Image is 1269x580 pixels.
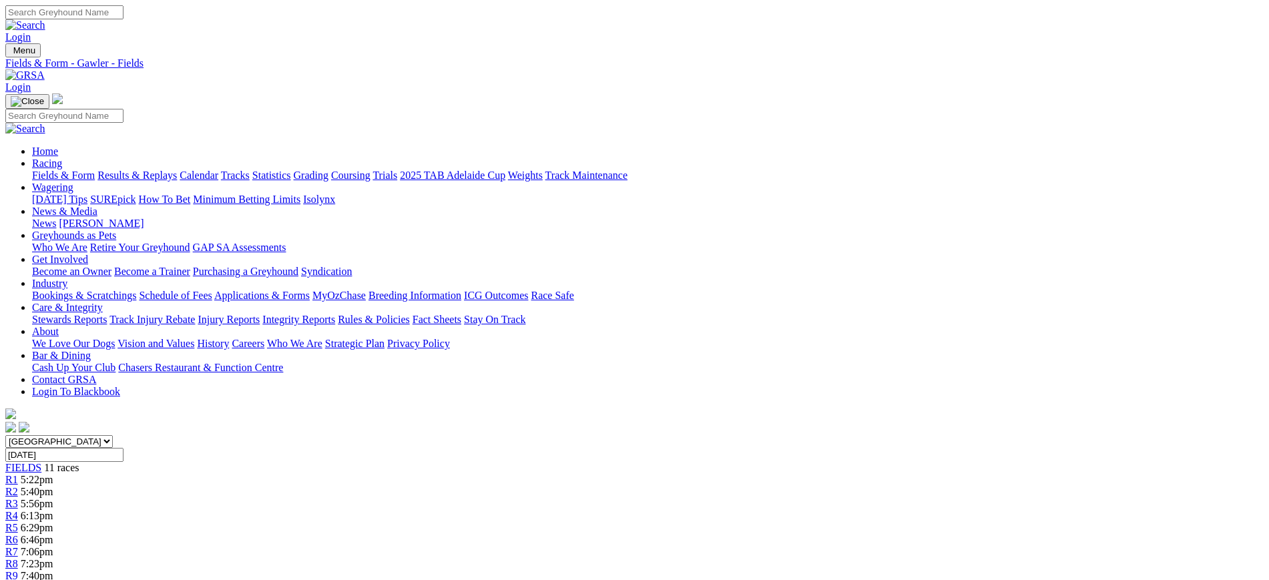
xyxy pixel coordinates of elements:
[5,123,45,135] img: Search
[32,338,1264,350] div: About
[5,19,45,31] img: Search
[32,290,136,301] a: Bookings & Scratchings
[5,534,18,545] a: R6
[338,314,410,325] a: Rules & Policies
[19,422,29,432] img: twitter.svg
[90,242,190,253] a: Retire Your Greyhound
[464,290,528,301] a: ICG Outcomes
[21,534,53,545] span: 6:46pm
[32,254,88,265] a: Get Involved
[32,194,87,205] a: [DATE] Tips
[59,218,144,229] a: [PERSON_NAME]
[312,290,366,301] a: MyOzChase
[545,170,627,181] a: Track Maintenance
[118,362,283,373] a: Chasers Restaurant & Function Centre
[32,230,116,241] a: Greyhounds as Pets
[32,350,91,361] a: Bar & Dining
[52,93,63,104] img: logo-grsa-white.png
[232,338,264,349] a: Careers
[508,170,543,181] a: Weights
[262,314,335,325] a: Integrity Reports
[32,242,1264,254] div: Greyhounds as Pets
[325,338,385,349] a: Strategic Plan
[32,326,59,337] a: About
[32,302,103,313] a: Care & Integrity
[32,386,120,397] a: Login To Blackbook
[5,422,16,432] img: facebook.svg
[21,498,53,509] span: 5:56pm
[413,314,461,325] a: Fact Sheets
[5,498,18,509] span: R3
[5,474,18,485] a: R1
[32,314,107,325] a: Stewards Reports
[252,170,291,181] a: Statistics
[5,486,18,497] a: R2
[193,242,286,253] a: GAP SA Assessments
[5,448,123,462] input: Select date
[21,486,53,497] span: 5:40pm
[5,81,31,93] a: Login
[117,338,194,349] a: Vision and Values
[193,194,300,205] a: Minimum Betting Limits
[90,194,136,205] a: SUREpick
[5,109,123,123] input: Search
[21,558,53,569] span: 7:23pm
[11,96,44,107] img: Close
[294,170,328,181] a: Grading
[387,338,450,349] a: Privacy Policy
[139,290,212,301] a: Schedule of Fees
[372,170,397,181] a: Trials
[109,314,195,325] a: Track Injury Rebate
[97,170,177,181] a: Results & Replays
[32,290,1264,302] div: Industry
[5,69,45,81] img: GRSA
[44,462,79,473] span: 11 races
[32,146,58,157] a: Home
[32,338,115,349] a: We Love Our Dogs
[21,546,53,557] span: 7:06pm
[5,94,49,109] button: Toggle navigation
[331,170,370,181] a: Coursing
[114,266,190,277] a: Become a Trainer
[5,510,18,521] a: R4
[5,57,1264,69] a: Fields & Form - Gawler - Fields
[32,242,87,253] a: Who We Are
[32,206,97,217] a: News & Media
[5,462,41,473] a: FIELDS
[5,5,123,19] input: Search
[21,510,53,521] span: 6:13pm
[32,362,1264,374] div: Bar & Dining
[21,474,53,485] span: 5:22pm
[303,194,335,205] a: Isolynx
[32,374,96,385] a: Contact GRSA
[5,546,18,557] a: R7
[32,218,56,229] a: News
[5,522,18,533] a: R5
[5,43,41,57] button: Toggle navigation
[21,522,53,533] span: 6:29pm
[301,266,352,277] a: Syndication
[32,362,115,373] a: Cash Up Your Club
[32,194,1264,206] div: Wagering
[221,170,250,181] a: Tracks
[32,266,111,277] a: Become an Owner
[5,558,18,569] a: R8
[531,290,573,301] a: Race Safe
[180,170,218,181] a: Calendar
[13,45,35,55] span: Menu
[32,278,67,289] a: Industry
[464,314,525,325] a: Stay On Track
[193,266,298,277] a: Purchasing a Greyhound
[267,338,322,349] a: Who We Are
[5,408,16,419] img: logo-grsa-white.png
[5,31,31,43] a: Login
[198,314,260,325] a: Injury Reports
